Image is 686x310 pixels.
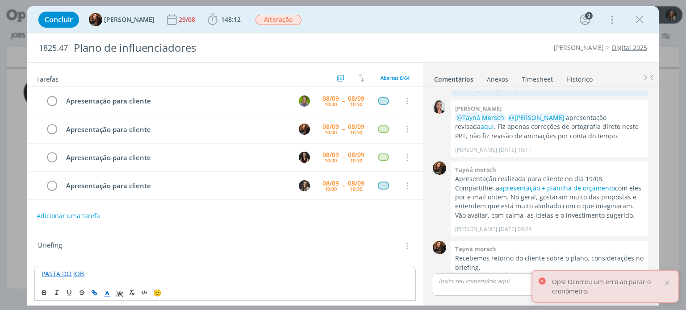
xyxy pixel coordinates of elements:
[433,100,446,114] img: C
[350,158,362,163] div: 10:30
[350,130,362,135] div: 10:30
[298,151,311,164] button: I
[487,75,508,84] div: Anexos
[255,14,302,25] button: Alteração
[36,73,59,83] span: Tarefas
[554,43,604,52] a: [PERSON_NAME]
[455,146,497,154] p: [PERSON_NAME]
[552,277,663,296] p: Ops! Ocorreu um erro ao parar o cronômetro.
[325,130,337,135] div: 10:00
[70,37,390,59] div: Plano de influenciadores
[298,94,311,107] button: T
[433,161,446,175] img: T
[62,95,290,107] div: Apresentação para cliente
[566,71,593,84] a: Histórico
[499,184,615,192] a: apresentação + planilha de orçamento
[578,12,592,27] button: 9
[521,71,553,84] a: Timesheet
[299,124,310,135] img: T
[455,174,644,220] p: Apresentação realizada para cliente no dia 19/08. Compartilhei a com eles por e-mail ontem. No ge...
[350,102,362,107] div: 10:30
[342,98,345,104] span: --
[348,95,364,102] div: 08/09
[456,113,504,122] span: @Tayná Morsch
[499,225,531,233] span: [DATE] 09:24
[433,241,446,254] img: T
[322,95,339,102] div: 08/09
[509,113,565,122] span: @[PERSON_NAME]
[27,6,658,306] div: dialog
[62,180,290,191] div: Apresentação para cliente
[221,15,241,24] span: 148:12
[585,12,593,20] div: 9
[455,104,502,112] b: [PERSON_NAME]
[62,152,290,163] div: Apresentação para cliente
[342,182,345,189] span: --
[89,13,155,26] button: T[PERSON_NAME]
[322,152,339,158] div: 08/09
[342,154,345,161] span: --
[322,180,339,186] div: 08/09
[298,122,311,136] button: T
[325,158,337,163] div: 10:00
[45,16,73,23] span: Concluir
[153,288,162,297] span: 🙂
[89,13,102,26] img: T
[325,102,337,107] div: 10:00
[62,124,290,135] div: Apresentação para cliente
[42,269,84,278] a: PASTA DO JOB
[481,122,494,131] a: aqui
[358,74,364,82] img: arrow-down-up.svg
[342,126,345,132] span: --
[179,17,197,23] div: 29/08
[38,240,62,252] span: Briefing
[455,225,497,233] p: [PERSON_NAME]
[151,287,163,298] button: 🙂
[36,208,100,224] button: Adicionar uma tarefa
[39,43,68,53] span: 1825.47
[101,287,113,298] span: Cor do Texto
[113,287,126,298] span: Cor de Fundo
[499,146,531,154] span: [DATE] 10:11
[322,124,339,130] div: 08/09
[348,180,364,186] div: 08/09
[298,207,311,220] button: M
[348,124,364,130] div: 08/09
[455,113,644,141] p: apresentação revisada . Fiz apenas correções de ortografia direto neste PPT, não fiz revisão de a...
[255,15,301,25] span: Alteração
[299,152,310,163] img: I
[350,186,362,191] div: 10:30
[434,71,474,84] a: Comentários
[455,245,496,253] b: Tayná morsch
[298,179,311,192] button: L
[325,186,337,191] div: 10:00
[348,152,364,158] div: 08/09
[455,165,496,174] b: Tayná morsch
[455,254,644,272] p: Recebemos retorno do cliente sobre o plano, considerações no briefing.
[299,95,310,107] img: T
[299,180,310,191] img: L
[38,12,79,28] button: Concluir
[104,17,155,23] span: [PERSON_NAME]
[205,12,243,27] button: 148:12
[612,43,647,52] a: Digital 2025
[381,74,410,81] span: Abertas 6/64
